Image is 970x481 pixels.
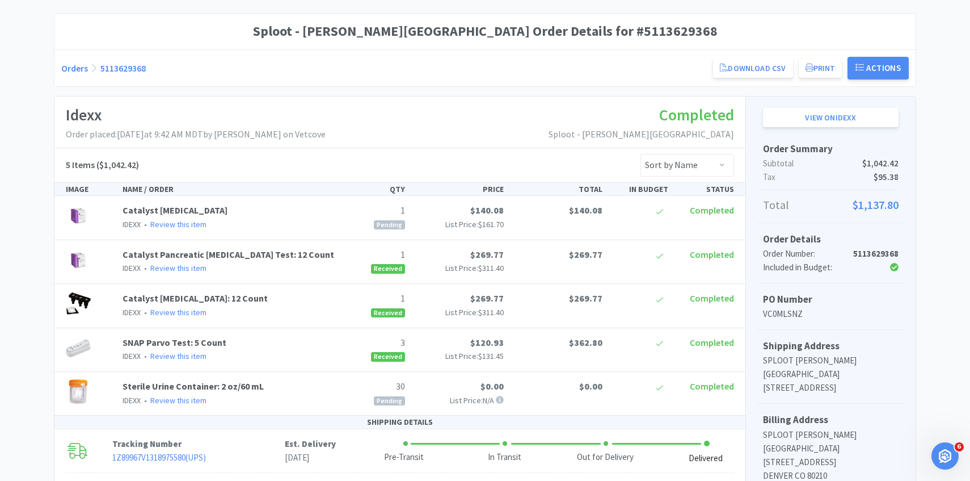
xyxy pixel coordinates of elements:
a: View onIdexx [763,108,899,127]
a: Catalyst [MEDICAL_DATA] [123,204,227,216]
span: Completed [690,249,734,260]
span: • [142,395,149,405]
span: Completed [659,104,734,125]
img: f5eeba519fda451b962c406d2adbbbba_226592.png [66,379,91,404]
span: Pending [374,221,404,229]
h5: Billing Address [763,412,899,428]
span: Received [372,309,404,317]
span: $1,042.42 [862,157,899,170]
strong: 5113629368 [853,248,899,259]
p: Est. Delivery [285,437,336,451]
h5: PO Number [763,292,899,307]
div: Included in Budget: [763,261,853,274]
p: List Price: [414,218,504,231]
span: Completed [690,337,734,348]
span: • [142,219,149,229]
span: Completed [690,380,734,392]
span: IDEXX [123,351,141,361]
h1: Idexx [66,102,326,128]
div: Delivered [689,452,723,465]
span: IDEXX [123,395,141,405]
p: Sploot - [PERSON_NAME][GEOGRAPHIC_DATA] [549,127,734,142]
div: IN BUDGET [607,183,673,195]
span: $362.80 [569,337,602,348]
a: SNAP Parvo Test: 5 Count [123,337,226,348]
button: Print [799,58,842,78]
a: Review this item [150,307,206,317]
span: IDEXX [123,263,141,273]
span: Pending [374,397,404,405]
a: Orders [61,62,88,74]
h5: Order Details [763,232,899,247]
div: QTY [344,183,410,195]
span: $120.93 [470,337,504,348]
span: $140.08 [470,204,504,216]
span: $311.40 [478,307,504,317]
p: [STREET_ADDRESS] [763,455,899,469]
span: $0.00 [480,380,504,392]
span: 6 [955,442,964,451]
p: List Price: [414,350,504,362]
p: 1 [348,203,405,218]
span: Completed [690,204,734,216]
p: Total [763,196,899,214]
span: $311.40 [478,263,504,273]
p: 1 [348,291,405,306]
img: 483bac7965e64df1b8a05887fb6e52e5_742078.jpeg [66,248,91,273]
span: • [142,351,149,361]
button: Actions [847,57,909,80]
span: $269.77 [569,249,602,260]
p: 3 [348,336,405,350]
span: $131.45 [478,351,504,361]
p: VC0MLSNZ [763,307,899,321]
span: Received [372,265,404,273]
img: eadce3c4bff9436bbc3a4d3512573b92_821966.png [66,203,91,228]
span: IDEXX [123,219,141,229]
a: 1Z89967V1318975580(UPS) [112,452,206,463]
h1: Sploot - [PERSON_NAME][GEOGRAPHIC_DATA] Order Details for #5113629368 [61,20,909,42]
span: 5 Items [66,159,95,170]
a: Received [371,263,405,273]
a: Review this item [150,263,206,273]
div: PRICE [410,183,508,195]
div: Order Number: [763,247,853,261]
a: Received [371,351,405,361]
div: In Transit [488,451,521,464]
iframe: Intercom live chat [931,442,959,470]
span: Received [372,353,404,361]
a: Review this item [150,219,206,229]
p: Order placed: [DATE] at 9:42 AM MDT by [PERSON_NAME] on Vetcove [66,127,326,142]
div: Pre-Transit [384,451,424,464]
p: Subtotal [763,157,899,170]
div: STATUS [673,183,739,195]
span: $0.00 [579,380,602,392]
div: TOTAL [508,183,607,195]
div: IMAGE [61,183,118,195]
div: Out for Delivery [577,451,634,464]
p: Tracking Number [112,437,285,451]
span: $95.38 [874,170,899,184]
span: • [142,263,149,273]
p: 30 [348,379,405,394]
span: $140.08 [569,204,602,216]
p: SPLOOT [PERSON_NAME][GEOGRAPHIC_DATA] [763,428,899,455]
span: $1,137.80 [853,196,899,214]
h5: Order Summary [763,141,899,157]
span: $269.77 [470,292,504,304]
p: List Price: [414,262,504,274]
a: Sterile Urine Container: 2 oz/60 mL [123,380,264,392]
a: Received [371,307,405,317]
h5: ($1,042.42) [66,158,139,173]
div: NAME / ORDER [118,183,344,195]
img: ab3e17ac7e6d43f589a479697eef2722_175036.png [66,336,91,361]
p: List Price: N/A [414,394,504,407]
a: Review this item [150,351,206,361]
a: Catalyst [MEDICAL_DATA]: 12 Count [123,292,268,304]
span: • [142,307,149,317]
span: IDEXX [123,307,141,317]
p: SPLOOT [PERSON_NAME][GEOGRAPHIC_DATA] [STREET_ADDRESS] [763,354,899,395]
a: Catalyst Pancreatic [MEDICAL_DATA] Test: 12 Count [123,249,334,260]
span: $269.77 [569,292,602,304]
p: 1 [348,248,405,262]
p: [DATE] [285,451,336,465]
